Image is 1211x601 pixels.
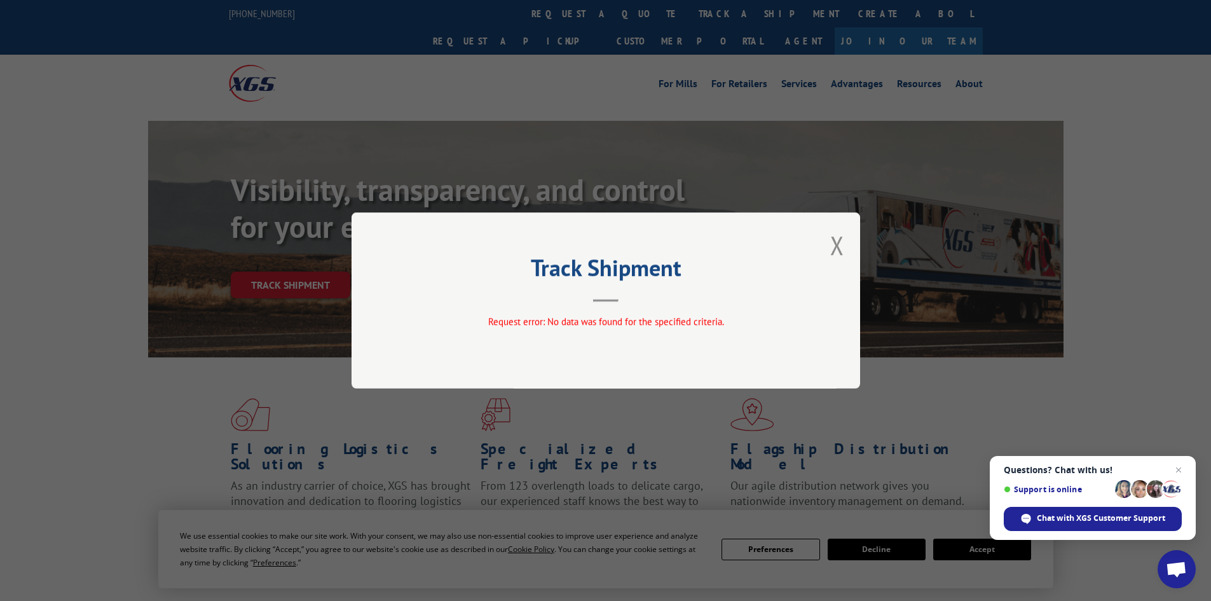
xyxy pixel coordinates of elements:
[1037,513,1165,524] span: Chat with XGS Customer Support
[1004,485,1111,494] span: Support is online
[1158,550,1196,588] a: Open chat
[830,228,844,262] button: Close modal
[415,259,797,283] h2: Track Shipment
[1004,507,1182,531] span: Chat with XGS Customer Support
[1004,465,1182,475] span: Questions? Chat with us!
[488,315,723,328] span: Request error: No data was found for the specified criteria.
